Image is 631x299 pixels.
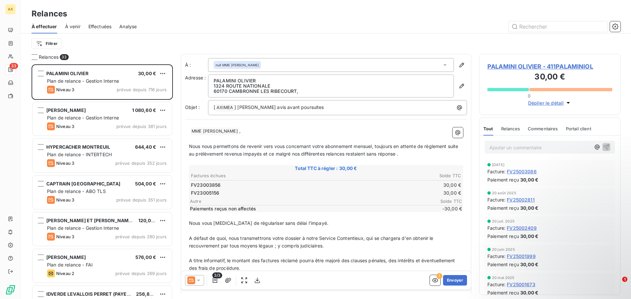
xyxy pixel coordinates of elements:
span: [PERSON_NAME] ET [PERSON_NAME] (GI) [46,218,143,223]
span: Niveau 3 [56,87,74,92]
th: Solde TTC [326,172,461,179]
td: 30,00 € [326,182,461,189]
span: À venir [65,23,81,30]
span: Total TTC à régler : 30,00 € [190,165,462,172]
span: Plan de relance - ABO TLS [47,188,106,194]
span: prévue depuis 351 jours [116,197,167,203]
span: Facture : [487,253,505,260]
span: Facture : [487,281,505,288]
button: Filtrer [32,38,62,49]
p: 60170 CAMBRONNE LES RIBECOURT , [214,89,448,94]
span: 1 080,60 € [132,107,156,113]
span: A titre informatif, le montant des factures réclamé pourra être majoré des clauses pénales, des i... [189,258,456,271]
span: Analyse [119,23,137,30]
span: 33 [60,54,68,60]
span: FV23005156 [191,190,220,196]
span: Niveau 3 [56,160,74,166]
span: Paiements reçus non affectés [190,205,421,212]
span: Plan de relance - FAI [47,262,93,267]
span: Plan de relance - INTERTECH [47,152,112,157]
span: Solde TTC [423,199,462,204]
span: HYPERCACHER MONTREUIL [46,144,110,150]
span: 644,40 € [135,144,156,150]
div: grid [32,64,173,299]
span: prévue depuis 381 jours [116,124,167,129]
span: A défaut de quoi, nous transmettrons votre dossier à notre Service Contentieux, qui se chargera d... [189,235,435,248]
span: Commentaires [528,126,558,131]
span: 20 juin 2025 [492,247,515,251]
div: AX [5,4,16,14]
span: 20 août 2025 [492,191,516,195]
span: FV25001673 [507,281,535,288]
button: Déplier le détail [526,99,574,107]
h3: 30,00 € [487,71,612,84]
span: prévue depuis 716 jours [117,87,167,92]
span: FV25002409 [507,224,537,231]
th: Factures échues [191,172,326,179]
span: 504,00 € [135,181,156,186]
span: -30,00 € [423,205,462,212]
input: Rechercher [509,21,607,32]
span: Paiement reçu [487,261,519,268]
span: prévue depuis 352 jours [115,160,167,166]
span: Portail client [566,126,591,131]
span: PALAMINI OLIVIER [46,71,88,76]
span: 3/3 [212,272,222,278]
td: 30,00 € [326,189,461,197]
span: 30,00 € [520,289,538,296]
span: FV25003086 [507,168,537,175]
span: Niveau 3 [56,234,74,239]
span: AXIMEA [216,104,234,112]
span: Nous vous [MEDICAL_DATA] de régulariser sans délai l'impayé. [189,220,328,226]
span: IDVERDE LEVALLOIS PERRET (PAYEUR) [46,291,135,297]
span: Autre [190,199,423,204]
span: null MME [PERSON_NAME] [216,63,259,67]
span: Objet : [185,104,200,110]
span: Relances [501,126,520,131]
span: Plan de relance - Gestion Interne [47,225,119,231]
span: 30,00 € [520,176,538,183]
span: Facture : [487,224,505,231]
h3: Relances [32,8,67,20]
span: [ [214,104,215,110]
span: 30,00 € [520,233,538,240]
span: FV23003856 [191,182,221,188]
p: PALAMINI OLIVIER [214,78,448,83]
span: 33 [10,63,18,69]
span: Niveau 2 [56,271,74,276]
span: 30,00 € [520,204,538,211]
span: Paiement reçu [487,233,519,240]
span: Plan de relance - Gestion Interne [47,115,119,120]
button: Envoyer [443,275,467,286]
span: Tout [483,126,493,131]
span: prévue depuis 280 jours [115,234,167,239]
span: FV25002811 [507,196,535,203]
span: 256,80 € [136,291,157,297]
span: CAPTRAIN [GEOGRAPHIC_DATA] [46,181,120,186]
span: Facture : [487,168,505,175]
span: MME [PERSON_NAME] [191,128,239,135]
span: 120,07 € [138,218,158,223]
span: Effectuées [88,23,112,30]
span: Niveau 3 [56,197,74,203]
span: Paiement reçu [487,289,519,296]
span: PALAMINI OLIVIER - 411PALAMINIOL [487,62,612,71]
img: Logo LeanPay [5,285,16,295]
span: Paiement reçu [487,176,519,183]
span: prévue depuis 269 jours [115,271,167,276]
span: Nous nous permettons de revenir vers vous concernant votre abonnement mensuel, toujours en attent... [189,143,460,157]
p: 1324 ROUTE NATIONALE [214,83,448,89]
span: [PERSON_NAME] [46,107,86,113]
span: 0 [528,93,530,98]
span: , [239,128,241,134]
span: [PERSON_NAME] [46,254,86,260]
span: ] [PERSON_NAME] avis avant poursuites [234,104,324,110]
span: Facture : [487,196,505,203]
span: 30,00 € [138,71,156,76]
iframe: Intercom live chat [609,277,624,292]
label: À : [185,62,208,68]
span: 1 [622,277,627,282]
span: Plan de relance - Gestion Interne [47,78,119,84]
span: [DATE] [492,163,504,167]
span: À effectuer [32,23,57,30]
